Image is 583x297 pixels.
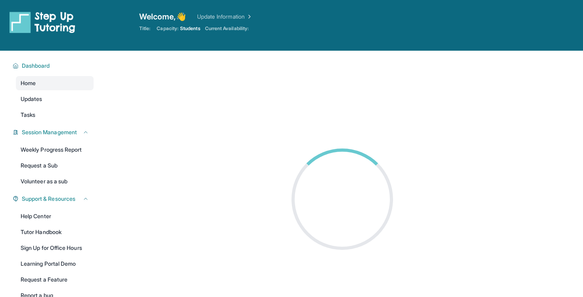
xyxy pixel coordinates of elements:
span: Support & Resources [22,195,75,203]
a: Volunteer as a sub [16,174,94,188]
a: Weekly Progress Report [16,143,94,157]
a: Request a Feature [16,272,94,287]
a: Request a Sub [16,158,94,173]
a: Learning Portal Demo [16,257,94,271]
button: Dashboard [19,62,89,70]
img: logo [10,11,75,33]
span: Current Availability: [205,25,249,32]
span: Welcome, 👋 [139,11,186,22]
span: Students [180,25,200,32]
span: Dashboard [22,62,50,70]
span: Title: [139,25,150,32]
span: Updates [21,95,42,103]
a: Updates [16,92,94,106]
a: Tutor Handbook [16,225,94,239]
span: Session Management [22,128,77,136]
button: Support & Resources [19,195,89,203]
span: Tasks [21,111,35,119]
a: Sign Up for Office Hours [16,241,94,255]
img: Chevron Right [245,13,253,21]
button: Session Management [19,128,89,136]
a: Help Center [16,209,94,223]
a: Update Information [197,13,253,21]
span: Capacity: [157,25,178,32]
a: Home [16,76,94,90]
a: Tasks [16,108,94,122]
span: Home [21,79,36,87]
